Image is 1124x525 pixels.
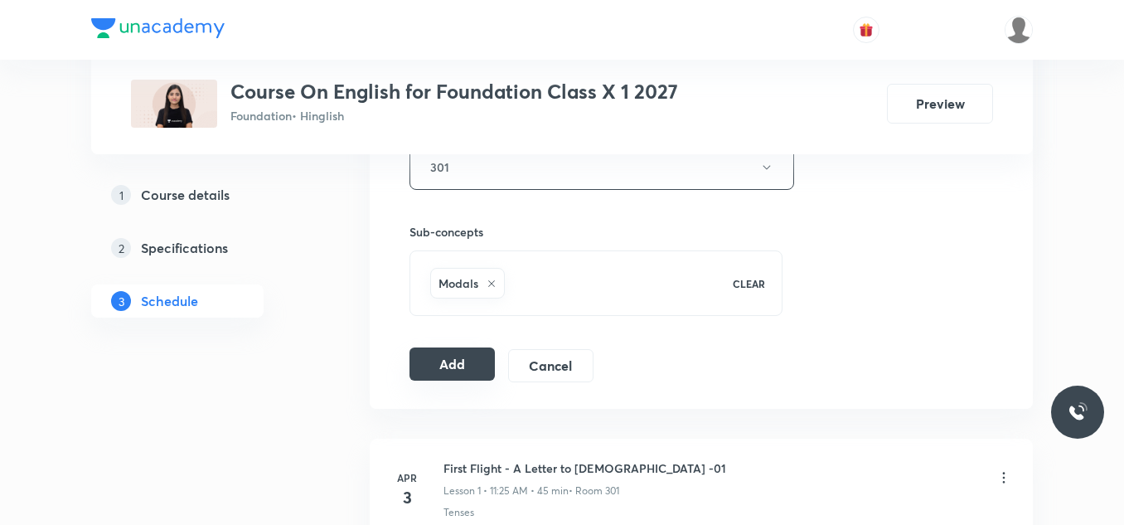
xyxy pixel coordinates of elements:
[141,291,198,311] h5: Schedule
[438,275,478,292] h6: Modals
[443,484,569,498] p: Lesson 1 • 11:25 AM • 45 min
[141,238,228,258] h5: Specifications
[141,185,230,205] h5: Course details
[733,276,765,291] p: CLEAR
[111,185,131,205] p: 1
[569,484,619,498] p: • Room 301
[887,84,993,124] button: Preview
[443,505,474,520] p: Tenses
[1005,16,1033,44] img: saransh sharma
[131,80,217,128] img: E0D1D796-11DF-451C-AD8C-37F51BD1BE78_plus.png
[443,459,726,477] h6: First Flight - A Letter to [DEMOGRAPHIC_DATA] -01
[390,485,424,510] h4: 3
[508,349,593,382] button: Cancel
[230,107,678,124] p: Foundation • Hinglish
[853,17,879,43] button: avatar
[91,231,317,265] a: 2Specifications
[111,291,131,311] p: 3
[409,144,794,190] button: 301
[91,18,225,38] img: Company Logo
[111,238,131,258] p: 2
[409,348,495,381] button: Add
[230,80,678,104] h3: Course On English for Foundation Class X 1 2027
[409,223,782,241] h6: Sub-concepts
[390,470,424,485] h6: Apr
[859,22,874,37] img: avatar
[1068,402,1088,422] img: ttu
[91,18,225,42] a: Company Logo
[91,178,317,211] a: 1Course details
